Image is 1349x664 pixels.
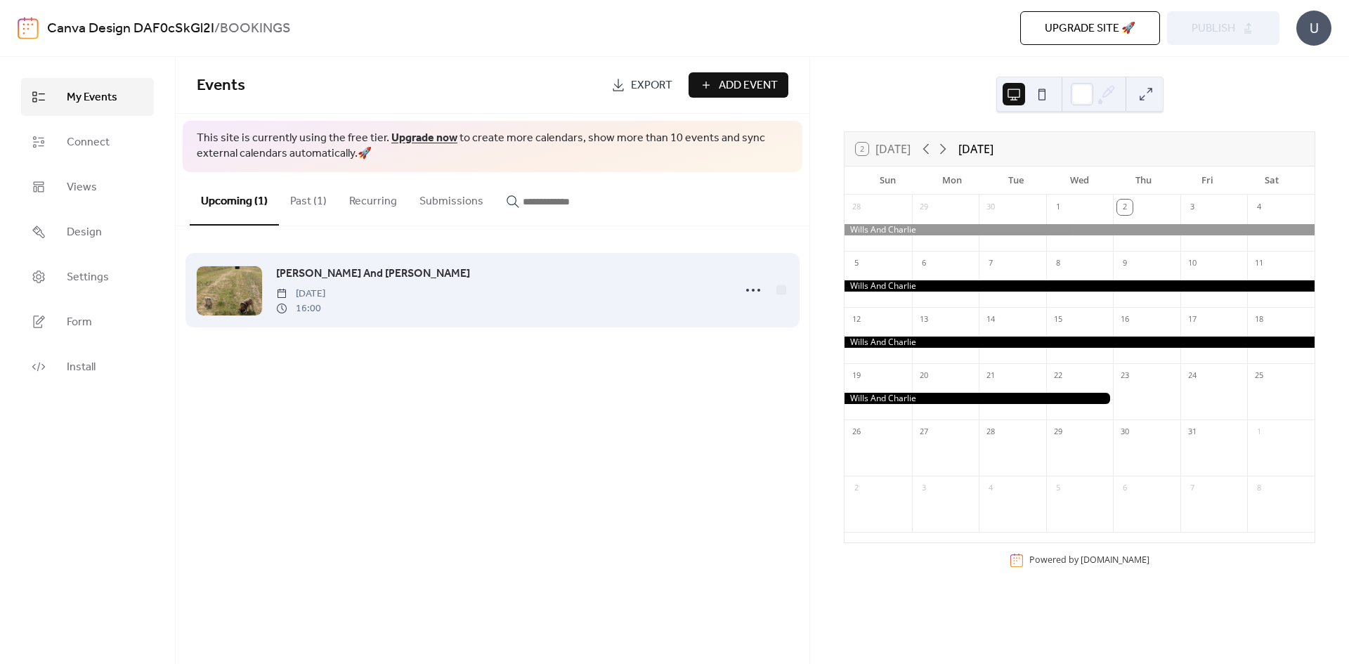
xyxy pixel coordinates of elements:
div: Powered by [1029,554,1149,566]
div: Wills And Charlie [845,224,1315,236]
a: My Events [21,78,154,116]
div: 28 [849,200,864,215]
div: [DATE] [958,141,993,157]
span: Export [631,77,672,94]
span: [PERSON_NAME] And [PERSON_NAME] [276,266,470,282]
span: Install [67,359,96,376]
div: 18 [1251,312,1267,327]
div: 16 [1117,312,1133,327]
div: Thu [1112,167,1175,195]
div: 25 [1251,368,1267,384]
div: 30 [983,200,998,215]
button: Add Event [689,72,788,98]
div: 5 [849,256,864,271]
img: logo [18,17,39,39]
div: Sat [1239,167,1303,195]
a: Upgrade now [391,127,457,149]
div: Wed [1048,167,1112,195]
div: 26 [849,424,864,440]
div: U [1296,11,1331,46]
a: [DOMAIN_NAME] [1081,554,1149,566]
a: Settings [21,258,154,296]
div: 3 [1185,200,1200,215]
a: Install [21,348,154,386]
span: My Events [67,89,117,106]
div: Mon [920,167,984,195]
div: Wills And Charlie [845,393,1113,405]
span: Form [67,314,92,331]
div: 12 [849,312,864,327]
div: 9 [1117,256,1133,271]
div: 7 [983,256,998,271]
div: 20 [916,368,932,384]
div: 13 [916,312,932,327]
span: Design [67,224,102,241]
span: Settings [67,269,109,286]
div: 8 [1251,481,1267,496]
div: 6 [916,256,932,271]
div: 24 [1185,368,1200,384]
button: Past (1) [279,172,338,224]
div: 10 [1185,256,1200,271]
span: Upgrade site 🚀 [1045,20,1135,37]
div: 15 [1050,312,1066,327]
a: Canva Design DAF0cSkGl2I [47,15,214,42]
button: Upgrade site 🚀 [1020,11,1160,45]
div: 8 [1050,256,1066,271]
div: 1 [1251,424,1267,440]
a: Form [21,303,154,341]
div: 29 [1050,424,1066,440]
div: Wills And Charlie [845,337,1315,349]
div: 1 [1050,200,1066,215]
div: 17 [1185,312,1200,327]
div: 4 [983,481,998,496]
a: Views [21,168,154,206]
div: Sun [856,167,920,195]
button: Upcoming (1) [190,172,279,226]
div: 29 [916,200,932,215]
div: 4 [1251,200,1267,215]
div: 23 [1117,368,1133,384]
div: 27 [916,424,932,440]
span: Connect [67,134,110,151]
div: 7 [1185,481,1200,496]
div: 3 [916,481,932,496]
div: 2 [849,481,864,496]
button: Submissions [408,172,495,224]
div: 6 [1117,481,1133,496]
span: 16:00 [276,301,325,316]
span: Views [67,179,97,196]
div: Tue [984,167,1048,195]
div: 11 [1251,256,1267,271]
div: 5 [1050,481,1066,496]
span: Events [197,70,245,101]
div: 2 [1117,200,1133,215]
div: 22 [1050,368,1066,384]
div: 19 [849,368,864,384]
a: Export [601,72,683,98]
span: [DATE] [276,287,325,301]
b: BOOKINGS [220,15,291,42]
div: Wills And Charlie [845,280,1315,292]
span: This site is currently using the free tier. to create more calendars, show more than 10 events an... [197,131,788,162]
a: Design [21,213,154,251]
div: 30 [1117,424,1133,440]
a: Connect [21,123,154,161]
button: Recurring [338,172,408,224]
a: [PERSON_NAME] And [PERSON_NAME] [276,265,470,283]
div: 14 [983,312,998,327]
div: 21 [983,368,998,384]
div: 31 [1185,424,1200,440]
div: 28 [983,424,998,440]
div: Fri [1175,167,1239,195]
span: Add Event [719,77,778,94]
b: / [214,15,220,42]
